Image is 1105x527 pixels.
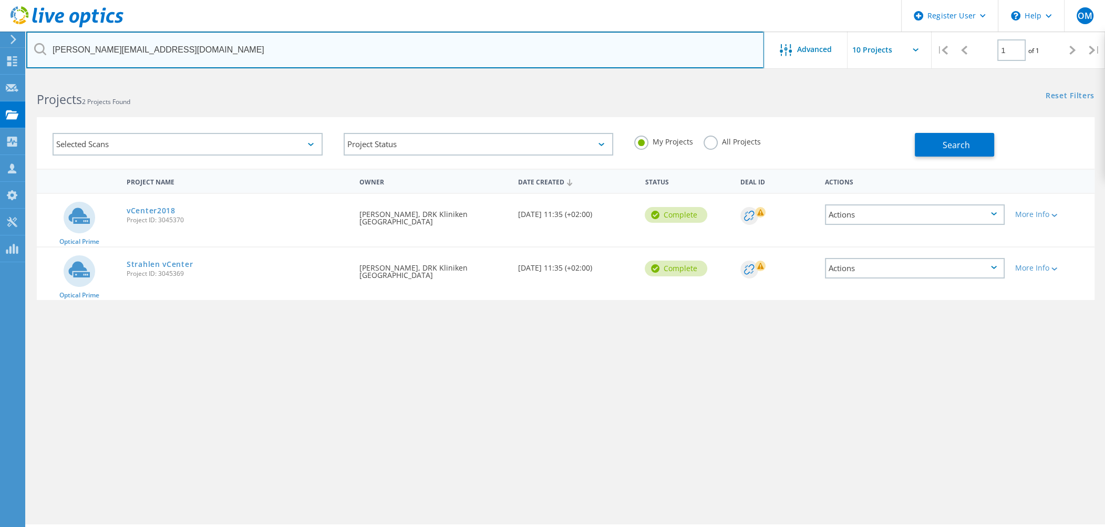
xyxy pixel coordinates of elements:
div: Complete [645,207,707,223]
input: Search projects by name, owner, ID, company, etc [26,32,764,68]
div: Actions [825,204,1005,225]
span: Optical Prime [59,239,99,245]
label: All Projects [704,136,761,146]
div: Project Name [121,171,354,191]
svg: \n [1011,11,1020,20]
div: Date Created [513,171,640,191]
span: 2 Projects Found [82,97,130,106]
div: [DATE] 11:35 (+02:00) [513,194,640,229]
span: Project ID: 3045369 [127,271,349,277]
div: | [932,32,953,69]
span: OM [1077,12,1092,20]
div: More Info [1015,264,1089,272]
span: Optical Prime [59,292,99,298]
div: More Info [1015,211,1089,218]
label: My Projects [634,136,693,146]
a: Live Optics Dashboard [11,22,123,29]
div: [PERSON_NAME], DRK Kliniken [GEOGRAPHIC_DATA] [354,194,513,236]
button: Search [915,133,994,157]
a: Reset Filters [1046,92,1094,101]
div: Actions [825,258,1005,278]
div: Actions [820,171,1010,191]
span: of 1 [1028,46,1039,55]
div: Status [639,171,735,191]
span: Advanced [797,46,832,53]
div: | [1083,32,1105,69]
b: Projects [37,91,82,108]
span: Project ID: 3045370 [127,217,349,223]
span: Search [943,139,970,151]
div: Owner [354,171,513,191]
div: Project Status [344,133,614,156]
div: Deal Id [735,171,820,191]
div: [PERSON_NAME], DRK Kliniken [GEOGRAPHIC_DATA] [354,247,513,290]
a: vCenter2018 [127,207,175,214]
div: Complete [645,261,707,276]
div: Selected Scans [53,133,323,156]
div: [DATE] 11:35 (+02:00) [513,247,640,282]
a: Strahlen vCenter [127,261,193,268]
